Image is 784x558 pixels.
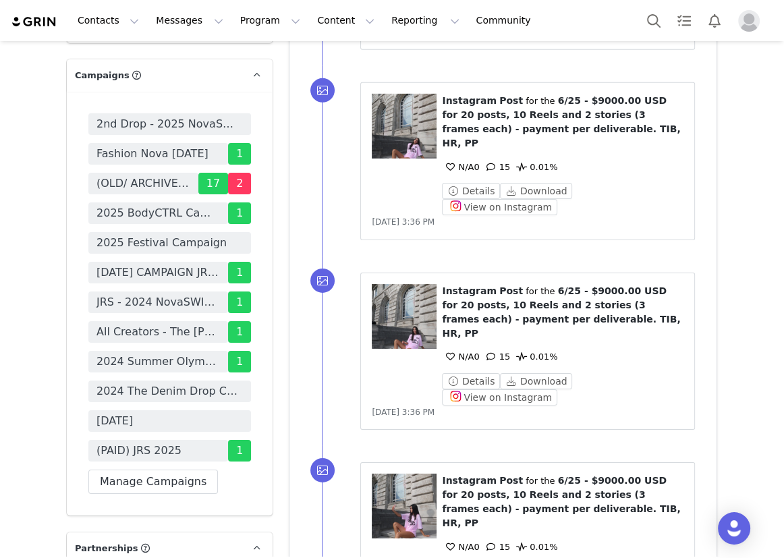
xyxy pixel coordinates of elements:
span: Partnerships [75,542,138,555]
p: ⁨ ⁩ ⁨ ⁩ for the ⁨ ⁩ [442,474,683,530]
button: Details [442,373,500,389]
span: Submitted 8/20 [32,325,144,335]
strong: Estimated Completion Date: [5,58,132,69]
strong: | [82,314,84,325]
a: Tasks [669,5,699,36]
button: Program [232,5,309,36]
span: N/A [442,352,474,362]
span: 0.01% [513,162,557,172]
strong: Content #17-18 | [32,379,102,389]
span: 2nd Drop - 2025 NovaSWIM Campaign [96,116,243,132]
span: N/A [442,542,474,552]
a: View on Instagram [442,392,557,402]
span: Instagram [442,475,497,486]
span: 0.01% [513,542,557,552]
button: Details [442,183,500,199]
button: Notifications [700,5,729,36]
strong: Current Remaining Deliverables: [5,200,152,211]
span: 15 [483,352,511,362]
span: (OLD/ ARCHIVED) -- PAID Nova Men 2025 [96,175,190,192]
span: Submitted 9/19 [32,368,163,379]
p: ⁨ ⁩ ⁨ ⁩ for the ⁨ ⁩ [442,284,683,341]
a: Community [468,5,545,36]
span: 6/25 - $9000.00 USD for 20 posts, 10 Reels and 2 stories (3 frames each) - payment per deliverabl... [442,285,680,339]
strong: Partnership Overview [5,5,103,16]
strong: Content #13 | [32,358,89,368]
p: [DATE] Payment-Per-Deliverable 15 Weeks [DATE] [5,26,287,80]
strong: Content #1-2 | [32,262,92,272]
button: Reporting [383,5,467,36]
span: 6/25 - $9000.00 USD for 20 posts, 10 Reels and 2 stories (3 frames each) - payment per deliverabl... [442,475,680,528]
span: Fashion Nova [DATE] [96,146,208,162]
strong: | [99,368,102,379]
strong: Important Notes: [5,160,81,171]
span: Instagram [442,285,497,296]
span: 15 [483,542,511,552]
button: Download [500,183,572,199]
strong: Tag in Bio🟢 | Highlight Reel🟢| Pinned Post 🟢 [44,140,248,150]
strong: Payment History: [5,241,83,252]
span: 0.01% [513,352,557,362]
span: Submitted 7/30 [32,293,144,303]
span: [PERSON_NAME] [39,69,118,80]
span: 0 [442,162,479,172]
span: Post [499,95,523,106]
span: Post [499,475,523,486]
strong: Content #5 | [32,304,84,314]
span: 6/25 - $9000.00 USD for 20 posts, 10 Reels and 2 stories (3 frames each) - payment per deliverabl... [442,95,680,148]
span: 1 [228,321,251,343]
strong: (20) IG Posts + (10) IG Reels + (2) IG Stories, each with 3 frames [20,109,272,131]
button: View on Instagram [442,199,557,215]
strong: Content #6 [32,314,79,325]
strong: Content #3 | [32,282,84,292]
strong: Content #4 | [32,293,84,303]
button: Messages [148,5,231,36]
img: placeholder-profile.jpg [738,10,760,32]
span: 1 [228,262,251,283]
button: View on Instagram [442,389,557,406]
button: Download [500,373,572,389]
strong: Deliverables: [5,89,64,100]
span: 2 [228,173,251,194]
strong: Content #14-16 [32,368,97,379]
span: All Creators - The [PERSON_NAME] Collection (Not PR Box or Dinner Attendee) [96,324,220,340]
div: Open Intercom Messenger [718,512,750,545]
strong: | [89,336,92,346]
span: 2025 BodyCTRL Campaign [96,205,220,221]
span: Submitted 7/22 [32,282,144,292]
span: 0 [442,352,479,362]
span: Submitted 8/13 [32,314,144,325]
button: Manage Campaigns [88,470,218,494]
span: 1 [228,291,251,313]
span: 1 [228,440,251,462]
span: [DATE] 3:36 PM [372,217,435,227]
span: 15 [483,162,511,172]
span: Submitted 7/21 [32,262,152,272]
button: Profile [730,10,773,32]
span: [DATE] [96,413,133,429]
strong: Content #7 | [32,325,84,335]
span: 2024 Summer Olympic Games [96,354,220,370]
span: Submitted 8/5 [32,304,140,314]
button: Search [639,5,669,36]
strong: Revenue Split: [5,36,71,47]
span: 17 [198,173,228,194]
span: 1 [228,202,251,224]
p: ⁨ ⁩ ⁨ ⁩ for the ⁨ ⁩ [442,94,683,150]
span: Submitted 8/26 [32,336,152,346]
span: Campaigns [75,69,130,82]
span: N/A [442,162,474,172]
strong: Broker: [5,69,118,80]
span: (3) IG Posts + (9) IG Reels + (2) IG Stories, each with 3 frames [32,221,283,231]
button: Content [309,5,383,36]
strong: Content #8-9 [32,336,87,346]
button: Contacts [69,5,147,36]
span: JRS - 2024 NovaSWIM Campaign [96,294,220,310]
strong: Duration: [5,47,47,58]
span: Post [499,285,523,296]
span: Submitted 9/24 [32,379,163,389]
span: Submitted 5/11 [32,358,149,368]
span: 0 [442,542,479,552]
img: grin logo [11,16,58,28]
strong: Content #10-12 | [32,347,102,357]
